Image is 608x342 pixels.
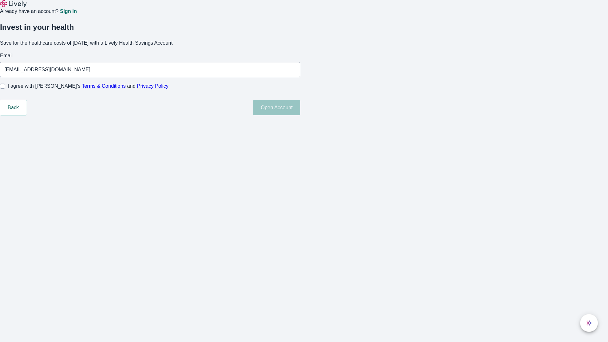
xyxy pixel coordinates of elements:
span: I agree with [PERSON_NAME]’s and [8,82,168,90]
button: chat [580,314,598,332]
svg: Lively AI Assistant [586,320,592,326]
a: Privacy Policy [137,83,169,89]
a: Terms & Conditions [82,83,126,89]
a: Sign in [60,9,77,14]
